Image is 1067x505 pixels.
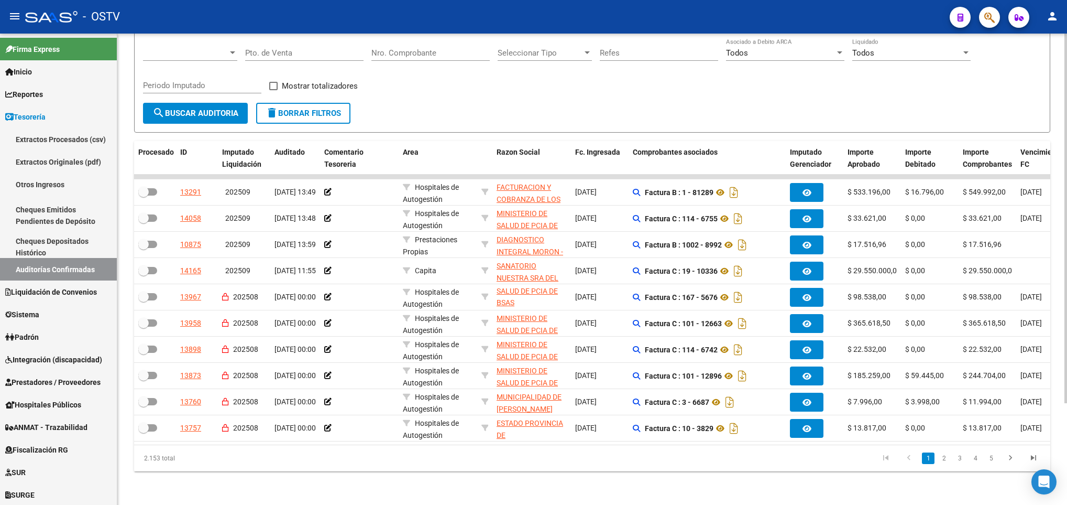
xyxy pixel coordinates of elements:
[403,183,459,203] span: Hospitales de Autogestión
[222,148,261,168] span: Imputado Liquidación
[5,89,43,100] span: Reportes
[731,210,745,227] i: Descargar documento
[901,141,959,176] datatable-header-cell: Importe Debitado
[176,141,218,176] datatable-header-cell: ID
[575,371,597,380] span: [DATE]
[905,397,940,406] span: $ 3.998,00
[963,240,1002,249] span: $ 17.516,96
[645,293,718,302] strong: Factura C : 167 - 5676
[645,241,722,249] strong: Factura B : 1002 - 8992
[735,368,749,384] i: Descargar documento
[1020,214,1042,222] span: [DATE]
[225,188,250,196] span: 202509
[963,188,1006,196] span: $ 549.992,00
[5,44,60,55] span: Firma Express
[403,367,459,387] span: Hospitales de Autogestión
[963,397,1002,406] span: $ 11.994,00
[497,181,567,203] div: - 30715497456
[786,141,843,176] datatable-header-cell: Imputado Gerenciador
[1020,319,1042,327] span: [DATE]
[266,106,278,119] mat-icon: delete
[497,419,567,463] span: ESTADO PROVINCIA DE [GEOGRAPHIC_DATA][PERSON_NAME]
[324,148,364,168] span: Comentario Tesoreria
[848,266,901,275] span: $ 29.550.000,00
[727,184,741,201] i: Descargar documento
[498,48,582,58] span: Seleccionar Tipo
[1031,469,1057,495] div: Open Intercom Messenger
[969,453,982,464] a: 4
[497,209,558,242] span: MINISTERIO DE SALUD DE PCIA DE BSAS
[905,345,925,353] span: $ 0,00
[274,371,316,380] span: [DATE] 00:00
[735,315,749,332] i: Descargar documento
[1020,293,1042,301] span: [DATE]
[497,235,563,268] span: DIAGNOSTICO INTEGRAL MORON -DIMO S.R.L.
[848,424,886,432] span: $ 13.817,00
[967,449,983,467] li: page 4
[83,5,120,28] span: - OSTV
[180,265,201,277] div: 14165
[645,319,722,328] strong: Factura C : 101 - 12663
[848,319,890,327] span: $ 365.618,50
[180,186,201,198] div: 13291
[497,262,558,294] span: SANATORIO NUESTRA SRA DEL PILAR SA
[905,148,936,168] span: Importe Debitado
[575,397,597,406] span: [DATE]
[963,371,1006,380] span: $ 244.704,00
[218,141,270,176] datatable-header-cell: Imputado Liquidación
[938,453,950,464] a: 2
[497,148,540,156] span: Razon Social
[266,109,341,118] span: Borrar Filtros
[790,148,831,168] span: Imputado Gerenciador
[403,393,459,413] span: Hospitales de Autogestión
[963,148,1012,168] span: Importe Comprobantes
[152,106,165,119] mat-icon: search
[497,340,558,373] span: MINISTERIO DE SALUD DE PCIA DE BSAS
[274,293,316,301] span: [DATE] 00:00
[1020,345,1042,353] span: [DATE]
[936,449,952,467] li: page 2
[575,240,597,249] span: [DATE]
[575,424,597,432] span: [DATE]
[233,293,258,301] span: 202508
[403,340,459,361] span: Hospitales de Autogestión
[180,422,201,434] div: 13757
[645,372,722,380] strong: Factura C : 101 - 12896
[1000,453,1020,464] a: go to next page
[645,214,718,223] strong: Factura C : 114 - 6755
[575,319,597,327] span: [DATE]
[953,453,966,464] a: 3
[848,371,890,380] span: $ 185.259,00
[225,214,250,222] span: 202509
[8,10,21,23] mat-icon: menu
[575,148,620,156] span: Fc. Ingresada
[497,391,567,413] div: - 30681618089
[905,371,944,380] span: $ 59.445,00
[848,188,890,196] span: $ 533.196,00
[726,48,748,58] span: Todos
[256,103,350,124] button: Borrar Filtros
[403,209,459,230] span: Hospitales de Autogestión
[403,314,459,335] span: Hospitales de Autogestión
[403,419,459,439] span: Hospitales de Autogestión
[5,444,68,456] span: Fiscalización RG
[963,319,1006,327] span: $ 365.618,50
[963,266,1016,275] span: $ 29.550.000,00
[233,424,258,432] span: 202508
[497,260,567,282] div: - 30695504051
[1024,453,1043,464] a: go to last page
[274,397,316,406] span: [DATE] 00:00
[5,377,101,388] span: Prestadores / Proveedores
[645,188,713,197] strong: Factura B : 1 - 81289
[731,289,745,306] i: Descargar documento
[497,367,558,399] span: MINISTERIO DE SALUD DE PCIA DE BSAS
[905,319,925,327] span: $ 0,00
[180,212,201,224] div: 14058
[963,345,1002,353] span: $ 22.532,00
[274,345,316,353] span: [DATE] 00:00
[497,275,558,307] span: MINISTERIO DE SALUD DE PCIA DE BSAS
[270,141,320,176] datatable-header-cell: Auditado
[899,453,919,464] a: go to previous page
[282,80,358,92] span: Mostrar totalizadores
[399,141,477,176] datatable-header-cell: Area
